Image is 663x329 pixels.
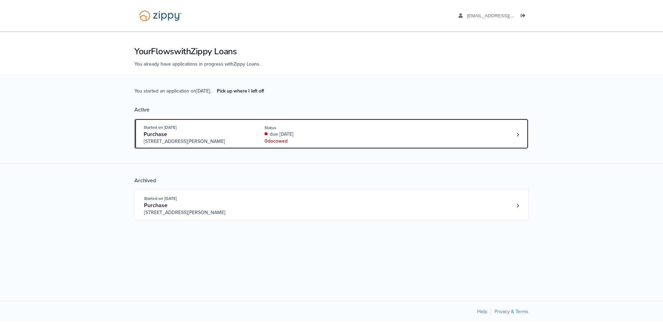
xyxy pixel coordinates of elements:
a: Loan number 3802615 [512,201,523,211]
span: Purchase [144,131,167,138]
span: aaboley88@icloud.com [467,13,546,18]
div: Status [265,125,357,131]
div: Active [134,106,529,113]
span: Purchase [144,202,167,209]
span: You started an application on [DATE] . [134,87,269,106]
div: 0 doc owed [265,138,357,145]
a: Open loan 4228033 [134,118,529,149]
span: Started on [DATE] [144,125,176,130]
span: [STREET_ADDRESS][PERSON_NAME] [144,209,249,216]
span: Started on [DATE] [144,196,177,201]
div: due [DATE] [265,131,357,138]
img: Logo [135,7,186,25]
a: Log out [521,13,528,20]
span: [STREET_ADDRESS][PERSON_NAME] [144,138,249,145]
a: Open loan 3802615 [134,190,529,220]
a: Help [477,309,487,315]
a: edit profile [459,13,546,20]
h1: Your Flows with Zippy Loans [134,46,529,57]
a: Loan number 4228033 [512,129,523,140]
div: Archived [134,177,529,184]
span: You already have applications in progress with Zippy Loans . [134,61,260,67]
a: Pick up where I left off [211,85,269,97]
a: Privacy & Terms [494,309,528,315]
